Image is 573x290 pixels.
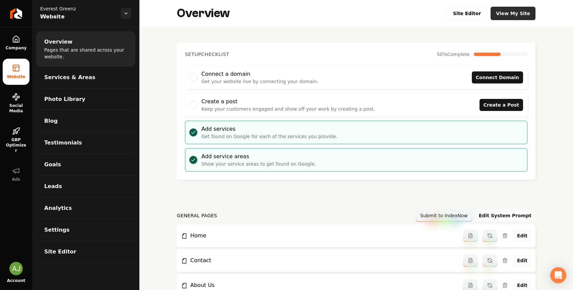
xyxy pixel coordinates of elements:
span: Setup [185,52,201,57]
span: Account [7,278,25,283]
a: Company [3,30,29,56]
a: Site Editor [447,7,487,20]
a: Testimonials [36,132,135,154]
span: Website [40,12,115,21]
button: Add admin page prompt [463,230,477,242]
span: Social Media [3,103,29,114]
span: Pages that are shared across your website. [44,47,127,60]
span: Everest Greenz [40,5,115,12]
a: Site Editor [36,241,135,263]
h2: general pages [177,212,217,219]
a: Edit [513,254,531,267]
p: Keep your customers engaged and show off your work by creating a post. [201,106,375,112]
a: Home [181,232,463,240]
span: Analytics [44,204,72,212]
p: Get your website live by connecting your domain. [201,78,319,85]
a: Settings [36,219,135,241]
a: About Us [181,281,463,289]
a: Analytics [36,197,135,219]
span: Create a Post [484,102,519,109]
span: Ads [9,177,23,182]
a: GBP Optimizer [3,122,29,159]
span: Leads [44,182,62,190]
button: Ads [3,161,29,187]
h2: Checklist [185,51,229,58]
p: Get found on Google for each of the services you provide. [201,133,337,140]
h3: Add service areas [201,153,316,161]
span: Overview [44,38,72,46]
p: Show your service areas to get found on Google. [201,161,316,167]
span: Company [3,45,29,51]
a: Create a Post [480,99,523,111]
a: View My Site [491,7,535,20]
span: Complete [447,52,470,57]
span: Connect Domain [476,74,519,81]
button: Open user button [9,262,23,275]
a: Goals [36,154,135,175]
span: Website [4,74,28,79]
a: Blog [36,110,135,132]
a: Edit [513,230,531,242]
div: Open Intercom Messenger [550,267,566,283]
a: Services & Areas [36,67,135,88]
span: 50 % [437,51,470,58]
a: Photo Library [36,89,135,110]
button: Submit to IndexNow [416,210,472,222]
a: Contact [181,256,463,265]
a: Social Media [3,88,29,119]
h3: Add services [201,125,337,133]
span: Settings [44,226,70,234]
span: Photo Library [44,95,85,103]
img: Rebolt Logo [10,8,22,19]
span: Goals [44,161,61,169]
button: Add admin page prompt [463,254,477,267]
img: AJ Nimeh [9,262,23,275]
span: Site Editor [44,248,76,256]
h2: Overview [177,7,230,20]
h3: Create a post [201,98,375,106]
span: Testimonials [44,139,82,147]
h3: Connect a domain [201,70,319,78]
span: Services & Areas [44,73,95,81]
span: GBP Optimizer [3,137,29,153]
button: Edit System Prompt [475,210,535,222]
a: Leads [36,176,135,197]
span: Blog [44,117,58,125]
a: Connect Domain [472,71,523,83]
